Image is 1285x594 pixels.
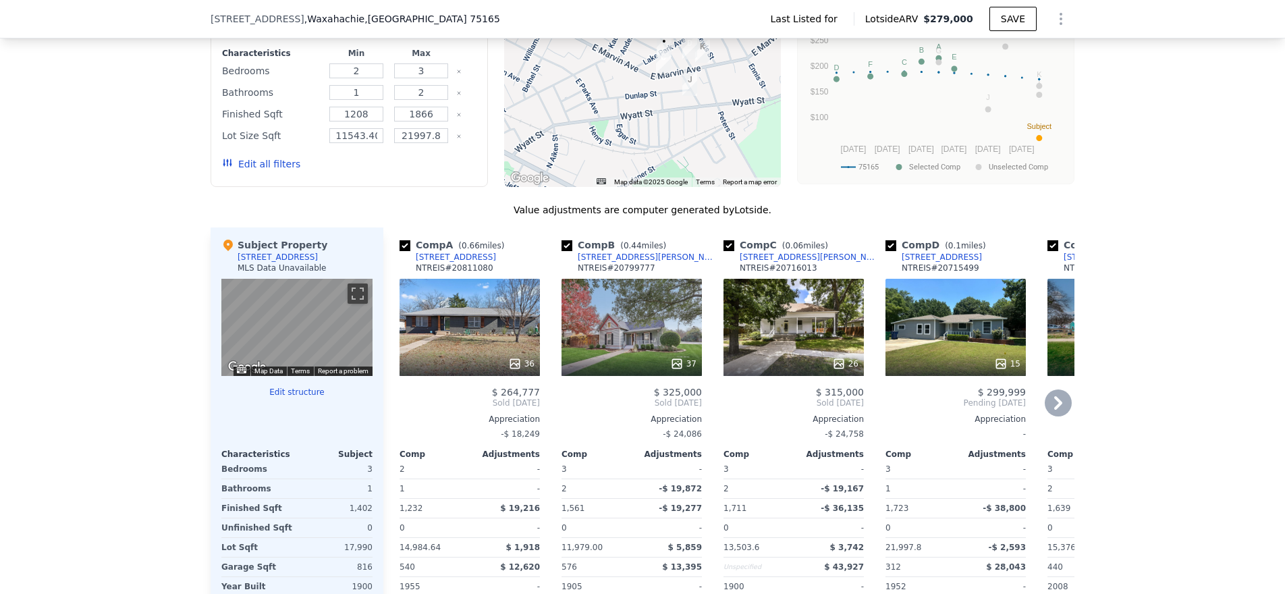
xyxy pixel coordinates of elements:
text: H [1003,30,1008,38]
div: 1 [885,479,953,498]
button: Keyboard shortcuts [237,367,246,373]
div: Appreciation [885,414,1026,425]
span: 15,376.68 [1047,543,1089,552]
span: 440 [1047,562,1063,572]
a: Terms (opens in new tab) [291,367,310,375]
div: NTREIS # 20799777 [578,263,655,273]
div: - [634,460,702,479]
div: [STREET_ADDRESS] [902,252,982,263]
button: Clear [456,112,462,117]
span: Last Listed for [771,12,843,26]
span: 11,979.00 [562,543,603,552]
div: Bathrooms [221,479,294,498]
text: [DATE] [975,144,1001,154]
div: Comp [723,449,794,460]
div: NTREIS # 20715499 [902,263,979,273]
div: Comp [400,449,470,460]
text: $150 [811,87,829,97]
img: Google [225,358,269,376]
span: 3 [885,464,891,474]
a: [STREET_ADDRESS][PERSON_NAME] [1047,252,1204,263]
span: 1,561 [562,504,584,513]
span: 2 [400,464,405,474]
span: ( miles) [777,241,833,250]
div: 3 [300,460,373,479]
div: Bathrooms [222,83,321,102]
div: Finished Sqft [221,499,294,518]
div: 106 Pecan St [682,36,697,59]
span: 3 [723,464,729,474]
div: 244 Dunlap St [682,73,697,96]
div: Adjustments [956,449,1026,460]
a: Open this area in Google Maps (opens a new window) [225,358,269,376]
text: $200 [811,61,829,71]
div: Max [391,48,451,59]
button: Toggle fullscreen view [348,283,368,304]
div: [STREET_ADDRESS][PERSON_NAME] [578,252,718,263]
span: 0 [885,523,891,533]
div: 1 [400,479,467,498]
div: Comp [885,449,956,460]
div: Comp C [723,238,833,252]
span: $ 264,777 [492,387,540,398]
a: Open this area in Google Maps (opens a new window) [508,169,552,187]
span: 576 [562,562,577,572]
a: Terms (opens in new tab) [696,178,715,186]
text: [DATE] [875,144,900,154]
text: F [868,60,873,68]
span: -$ 19,167 [821,484,864,493]
div: NTREIS # 20843819 [1064,263,1141,273]
a: [STREET_ADDRESS][PERSON_NAME] [562,252,718,263]
div: 26 [832,357,858,371]
button: Clear [456,69,462,74]
span: Lotside ARV [865,12,923,26]
span: 1,711 [723,504,746,513]
span: $ 12,620 [500,562,540,572]
span: 0.06 [785,241,803,250]
span: , [GEOGRAPHIC_DATA] 75165 [364,13,500,24]
text: Subject [1027,122,1051,130]
div: 36 [508,357,535,371]
span: -$ 36,135 [821,504,864,513]
div: 2 [723,479,791,498]
text: [DATE] [908,144,934,154]
span: 1,232 [400,504,422,513]
text: A [936,43,941,51]
img: Google [508,169,552,187]
span: 0 [723,523,729,533]
button: Edit structure [221,387,373,398]
div: Comp E [1047,238,1152,252]
div: 1,402 [300,499,373,518]
span: 14,984.64 [400,543,441,552]
span: 0 [562,523,567,533]
span: 13,503.6 [723,543,759,552]
div: Comp B [562,238,672,252]
text: 75165 [858,163,879,171]
text: Selected Comp [909,163,960,171]
span: $ 43,927 [824,562,864,572]
div: Subject Property [221,238,327,252]
div: Map [221,279,373,376]
div: 911 E Marvin Ave [656,51,671,74]
span: -$ 18,249 [501,429,540,439]
div: - [634,518,702,537]
div: - [958,479,1026,498]
span: ( miles) [615,241,672,250]
span: ( miles) [939,241,991,250]
div: Min [327,48,386,59]
div: Comp D [885,238,991,252]
div: Comp [1047,449,1118,460]
span: $ 3,742 [830,543,864,552]
div: Unspecified [723,558,791,576]
text: J [986,93,990,101]
button: Edit all filters [222,157,300,171]
a: Report a problem [318,367,368,375]
span: $279,000 [923,13,973,24]
span: 0.44 [624,241,642,250]
div: Street View [221,279,373,376]
text: Unselected Comp [989,163,1048,171]
div: - [472,479,540,498]
div: Bedrooms [222,61,321,80]
span: 0.1 [948,241,961,250]
div: Unfinished Sqft [221,518,294,537]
